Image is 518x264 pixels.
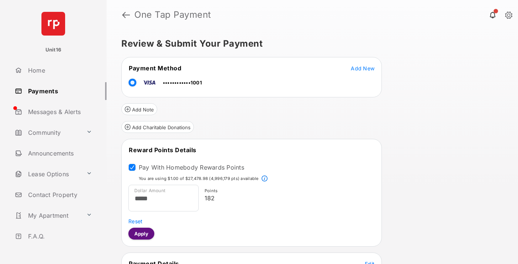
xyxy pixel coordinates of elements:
[46,46,61,54] p: Unit16
[128,228,154,240] button: Apply
[351,64,374,72] button: Add New
[12,103,107,121] a: Messages & Alerts
[163,80,202,86] span: ••••••••••••1001
[351,65,374,71] span: Add New
[128,217,142,225] button: Reset
[41,12,65,36] img: svg+xml;base64,PHN2ZyB4bWxucz0iaHR0cDovL3d3dy53My5vcmcvMjAwMC9zdmciIHdpZHRoPSI2NCIgaGVpZ2h0PSI2NC...
[12,82,107,100] a: Payments
[139,176,259,182] p: You are using $1.00 of $27,478.98 (4,996,179 pts) available
[12,207,83,224] a: My Apartment
[12,186,107,204] a: Contact Property
[134,10,211,19] strong: One Tap Payment
[129,64,181,72] span: Payment Method
[12,227,107,245] a: F.A.Q.
[205,194,372,203] p: 182
[12,124,83,141] a: Community
[121,39,497,48] h5: Review & Submit Your Payment
[139,164,244,171] label: Pay With Homebody Rewards Points
[121,121,194,133] button: Add Charitable Donations
[12,165,83,183] a: Lease Options
[129,146,196,154] span: Reward Points Details
[12,61,107,79] a: Home
[121,103,157,115] button: Add Note
[12,144,107,162] a: Announcements
[128,218,142,224] span: Reset
[205,188,372,194] p: Points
